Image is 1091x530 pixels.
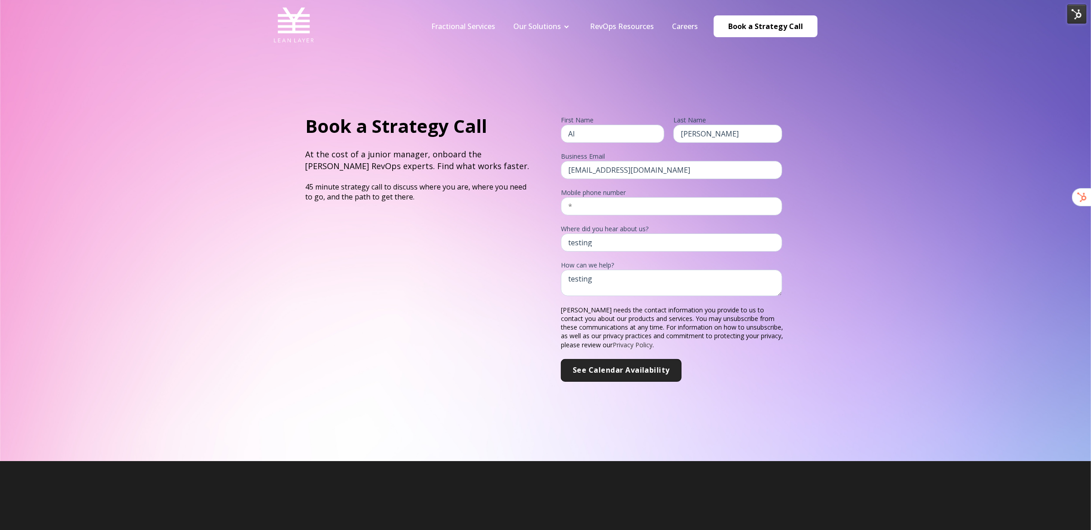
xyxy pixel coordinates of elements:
[561,224,786,233] legend: Where did you hear about us?
[273,5,314,45] img: Lean Layer Logo
[513,21,561,31] a: Our Solutions
[561,270,782,297] textarea: testing
[305,149,530,171] h4: At the cost of a junior manager, onboard the [PERSON_NAME] RevOps experts. Find what works faster.
[561,116,673,125] legend: First Name
[561,188,786,197] legend: Mobile phone number
[305,113,530,139] h1: Book a Strategy Call
[673,116,786,125] legend: Last Name
[561,359,682,382] input: See Calendar Availability
[1067,5,1086,24] img: HubSpot Tools Menu Toggle
[613,340,653,349] a: Privacy Policy
[672,21,698,31] a: Careers
[561,261,786,270] legend: How can we help?
[305,182,530,202] p: 45 minute strategy call to discuss where you are, where you need to go, and the path to get there.
[561,306,786,349] p: [PERSON_NAME] needs the contact information you provide to us to contact you about our products a...
[431,21,495,31] a: Fractional Services
[714,15,818,37] a: Book a Strategy Call
[422,21,707,31] div: Navigation Menu
[590,21,654,31] a: RevOps Resources
[561,152,786,161] legend: Business Email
